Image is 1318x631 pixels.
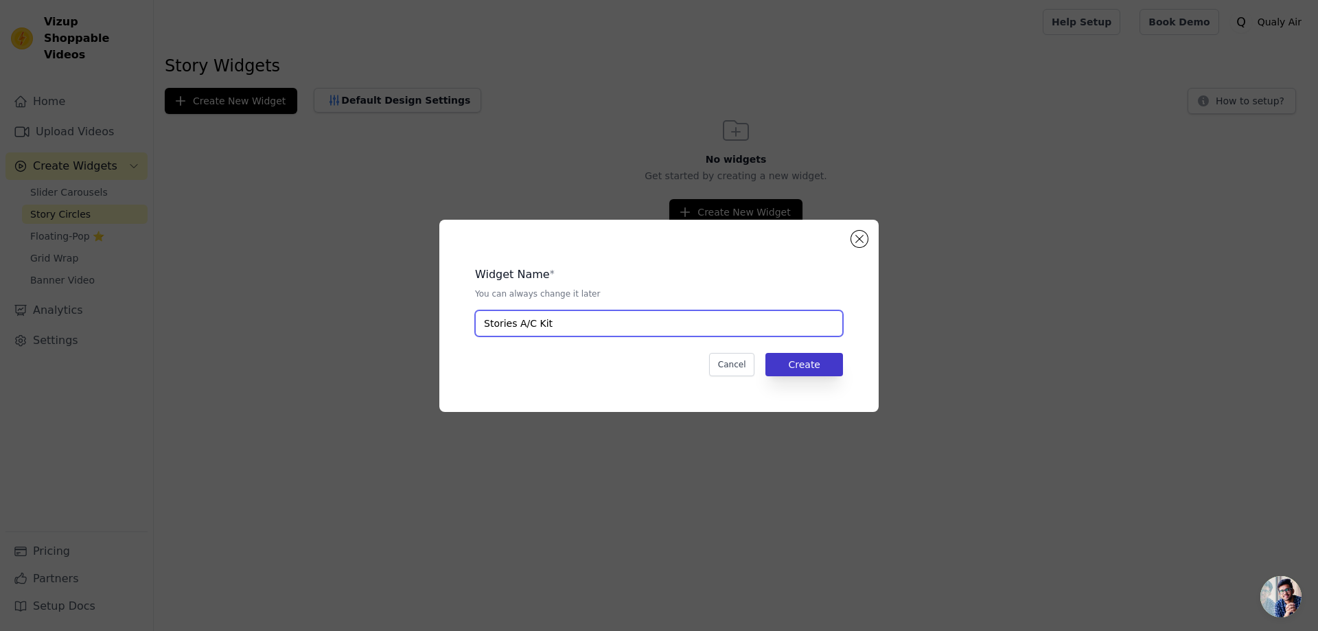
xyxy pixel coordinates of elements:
p: You can always change it later [475,288,843,299]
button: Create [765,353,843,376]
legend: Widget Name [475,266,550,283]
button: Cancel [709,353,755,376]
a: Bate-papo aberto [1260,576,1302,617]
button: Close modal [851,231,868,247]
